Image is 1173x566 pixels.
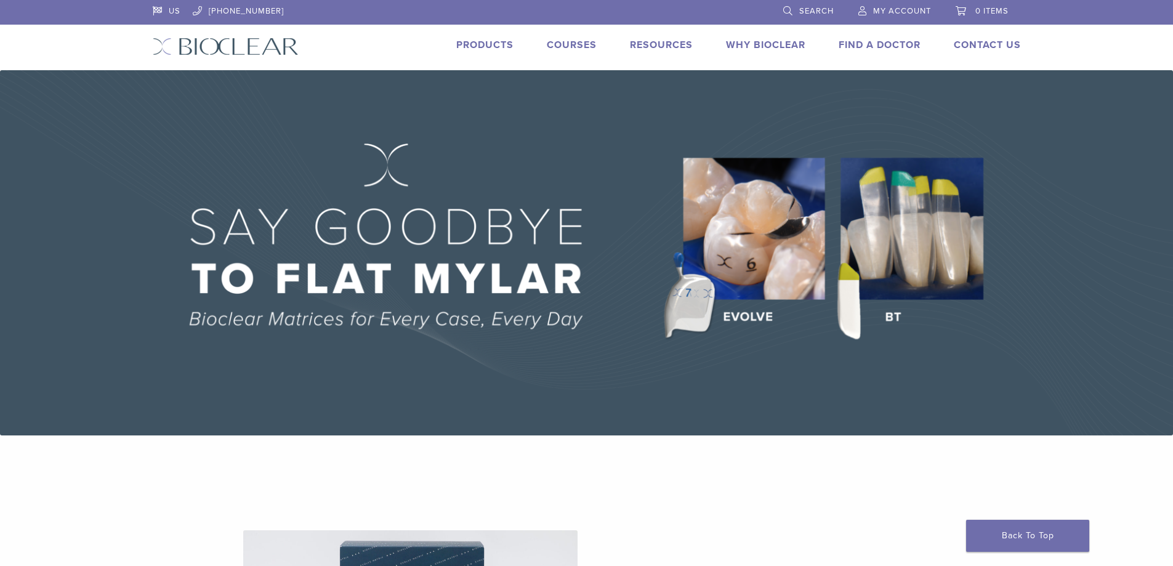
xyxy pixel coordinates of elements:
[954,39,1021,51] a: Contact Us
[456,39,514,51] a: Products
[839,39,921,51] a: Find A Doctor
[873,6,931,16] span: My Account
[630,39,693,51] a: Resources
[547,39,597,51] a: Courses
[975,6,1009,16] span: 0 items
[153,38,299,55] img: Bioclear
[966,520,1089,552] a: Back To Top
[726,39,805,51] a: Why Bioclear
[799,6,834,16] span: Search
